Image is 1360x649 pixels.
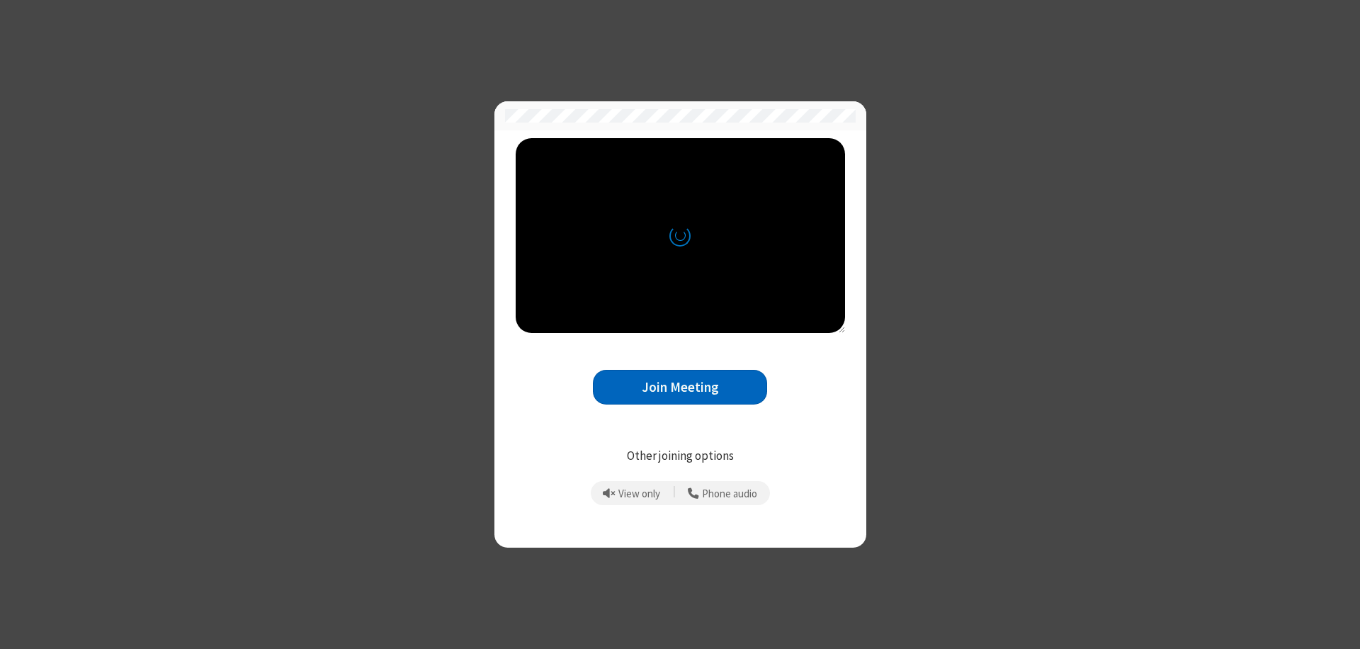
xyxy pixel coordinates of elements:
button: Prevent echo when there is already an active mic and speaker in the room. [598,481,666,505]
span: View only [618,488,660,500]
span: Phone audio [702,488,757,500]
p: Other joining options [516,447,845,465]
button: Use your phone for mic and speaker while you view the meeting on this device. [683,481,763,505]
button: Join Meeting [593,370,767,405]
span: | [673,483,676,503]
